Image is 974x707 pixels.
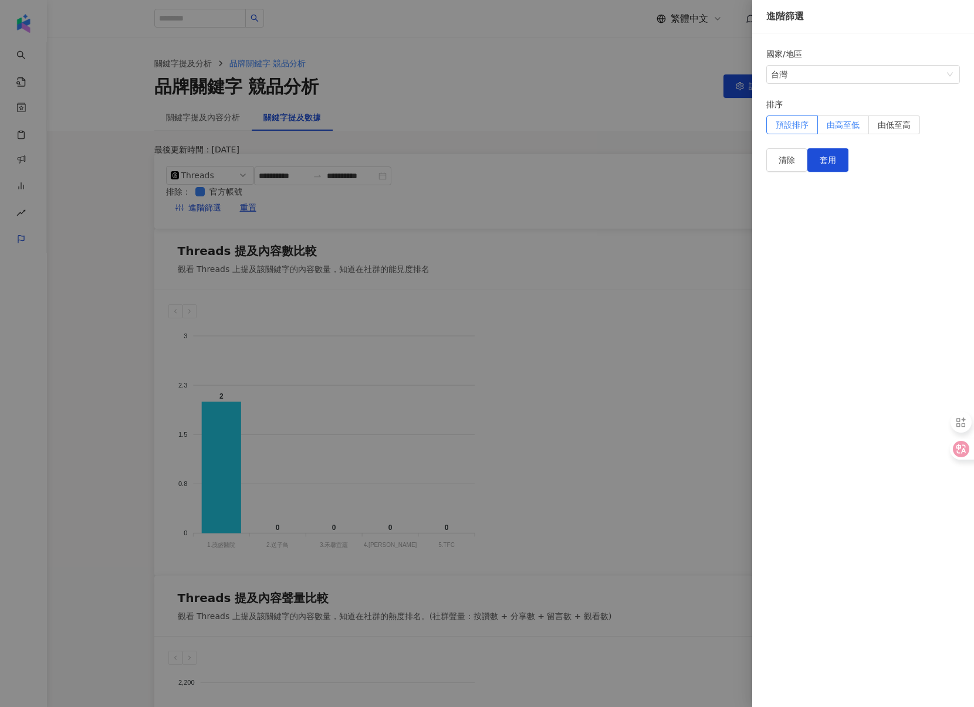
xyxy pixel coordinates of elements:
label: 國家/地區 [766,47,810,60]
label: 排序 [766,98,792,111]
button: 清除 [766,148,807,172]
span: 清除 [779,155,795,165]
span: 由低至高 [878,120,911,130]
div: 台灣 [771,66,943,83]
span: 由高至低 [827,120,860,130]
button: 套用 [807,148,848,172]
span: 套用 [820,155,836,165]
span: 預設排序 [776,120,809,130]
div: 進階篩選 [766,9,960,23]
